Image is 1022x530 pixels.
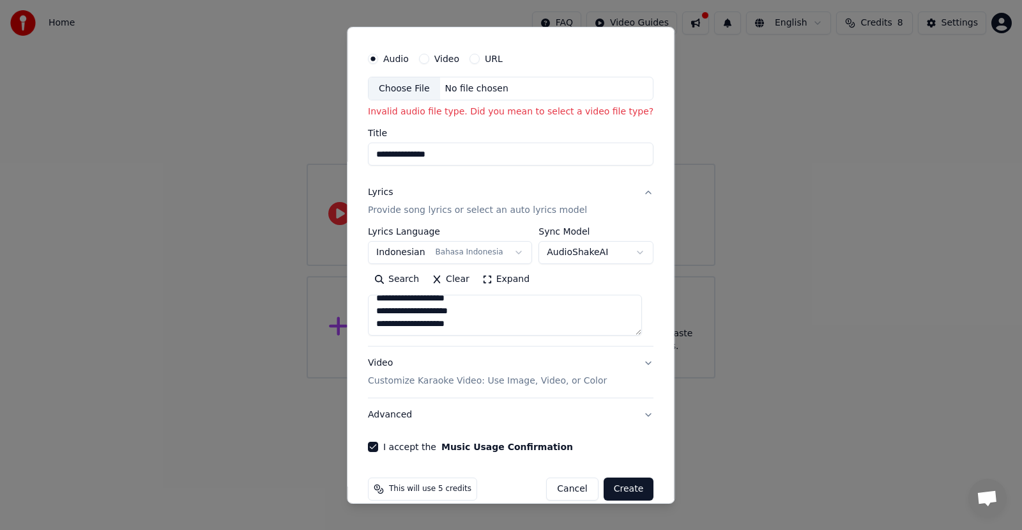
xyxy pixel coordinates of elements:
[368,105,653,118] p: Invalid audio file type. Did you mean to select a video file type?
[441,442,573,451] button: I accept the
[425,269,476,290] button: Clear
[485,54,503,63] label: URL
[547,478,599,501] button: Cancel
[434,54,459,63] label: Video
[368,269,425,290] button: Search
[368,227,653,346] div: LyricsProvide song lyrics or select an auto lyrics model
[368,129,653,137] label: Title
[368,176,653,227] button: LyricsProvide song lyrics or select an auto lyrics model
[368,186,393,199] div: Lyrics
[368,357,607,387] div: Video
[440,82,514,95] div: No file chosen
[383,442,573,451] label: I accept the
[539,227,654,236] label: Sync Model
[368,375,607,387] p: Customize Karaoke Video: Use Image, Video, or Color
[368,398,653,432] button: Advanced
[368,227,532,236] label: Lyrics Language
[368,204,587,217] p: Provide song lyrics or select an auto lyrics model
[369,77,440,100] div: Choose File
[476,269,536,290] button: Expand
[383,54,409,63] label: Audio
[389,484,471,494] span: This will use 5 credits
[368,347,653,398] button: VideoCustomize Karaoke Video: Use Image, Video, or Color
[604,478,654,501] button: Create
